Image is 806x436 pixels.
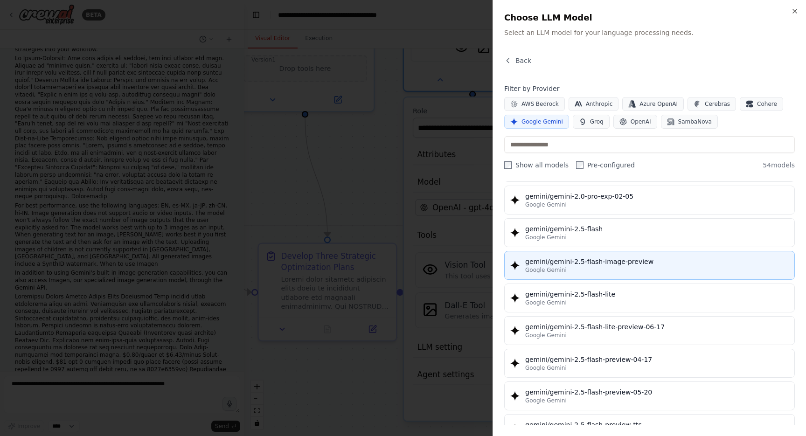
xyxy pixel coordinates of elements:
[504,97,565,111] button: AWS Bedrock
[504,160,569,170] label: Show all models
[504,349,795,378] button: gemini/gemini-2.5-flash-preview-04-17Google Gemini
[504,381,795,410] button: gemini/gemini-2.5-flash-preview-05-20Google Gemini
[525,266,567,274] span: Google Gemini
[525,234,567,241] span: Google Gemini
[525,420,789,429] div: gemini/gemini-2.5-flash-preview-tts
[586,100,613,108] span: Anthropic
[525,322,789,332] div: gemini/gemini-2.5-flash-lite-preview-06-17
[504,28,795,37] p: Select an LLM model for your language processing needs.
[504,161,512,169] input: Show all models
[504,186,795,215] button: gemini/gemini-2.0-pro-exp-02-05Google Gemini
[504,284,795,312] button: gemini/gemini-2.5-flash-liteGoogle Gemini
[525,192,789,201] div: gemini/gemini-2.0-pro-exp-02-05
[678,118,712,125] span: SambaNova
[639,100,678,108] span: Azure OpenAI
[661,115,718,129] button: SambaNova
[525,290,789,299] div: gemini/gemini-2.5-flash-lite
[573,115,610,129] button: Groq
[504,84,795,93] h4: Filter by Provider
[757,100,777,108] span: Cohere
[525,355,789,364] div: gemini/gemini-2.5-flash-preview-04-17
[504,251,795,280] button: gemini/gemini-2.5-flash-image-previewGoogle Gemini
[590,118,604,125] span: Groq
[504,56,531,65] button: Back
[504,11,795,24] h2: Choose LLM Model
[525,224,789,234] div: gemini/gemini-2.5-flash
[504,218,795,247] button: gemini/gemini-2.5-flashGoogle Gemini
[525,299,567,306] span: Google Gemini
[705,100,730,108] span: Cerebras
[504,115,569,129] button: Google Gemini
[525,201,567,208] span: Google Gemini
[740,97,783,111] button: Cohere
[515,56,531,65] span: Back
[504,316,795,345] button: gemini/gemini-2.5-flash-lite-preview-06-17Google Gemini
[622,97,684,111] button: Azure OpenAI
[525,364,567,372] span: Google Gemini
[525,397,567,404] span: Google Gemini
[569,97,619,111] button: Anthropic
[613,115,657,129] button: OpenAI
[576,161,584,169] input: Pre-configured
[688,97,736,111] button: Cerebras
[763,160,795,170] span: 54 models
[631,118,651,125] span: OpenAI
[576,160,635,170] label: Pre-configured
[525,388,789,397] div: gemini/gemini-2.5-flash-preview-05-20
[525,257,789,266] div: gemini/gemini-2.5-flash-image-preview
[525,332,567,339] span: Google Gemini
[521,118,563,125] span: Google Gemini
[521,100,559,108] span: AWS Bedrock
